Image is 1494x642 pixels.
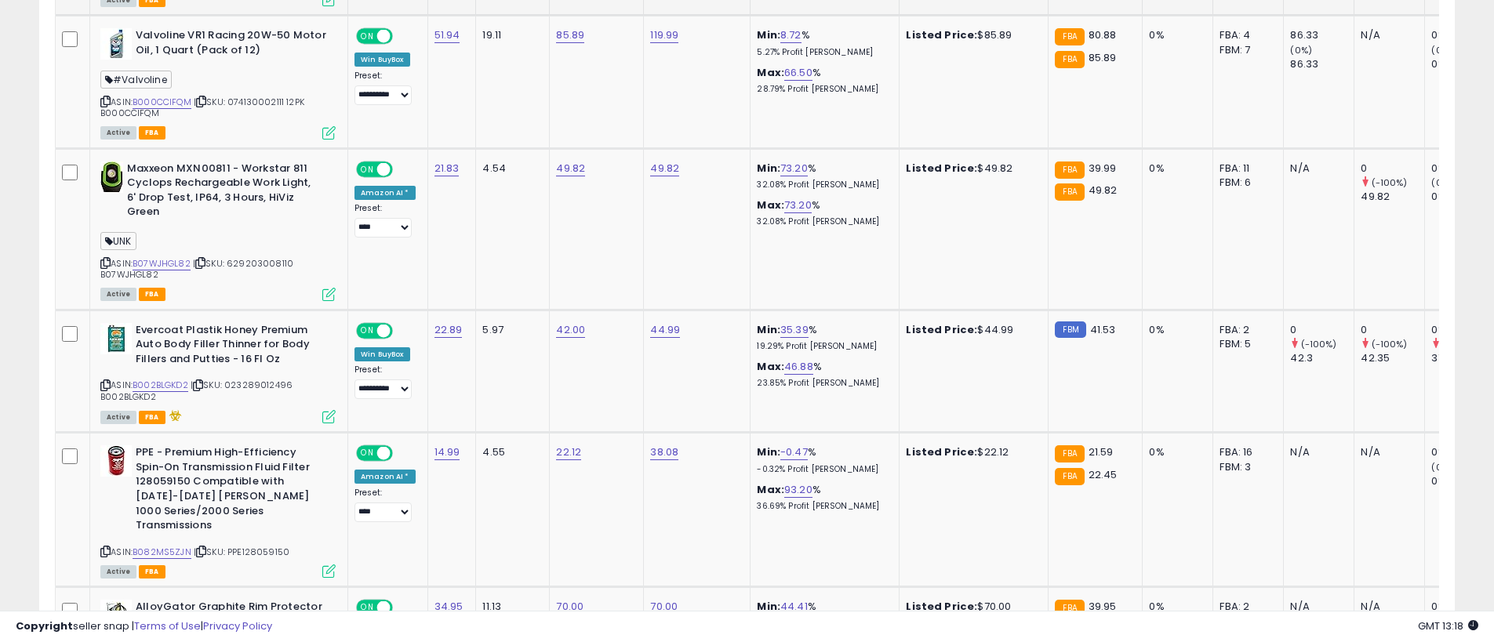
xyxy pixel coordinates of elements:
b: Max: [757,65,784,80]
a: B000CCIFQM [133,96,191,109]
b: Listed Price: [906,444,977,459]
div: ASIN: [100,323,336,423]
div: % [757,445,887,474]
b: Maxxeon MXN00811 - Workstar 811 Cyclops Rechargeable Work Light, 6' Drop Test, IP64, 3 Hours, HiV... [127,161,318,223]
p: -0.32% Profit [PERSON_NAME] [757,464,887,475]
a: 46.88 [784,359,813,375]
span: ON [358,162,377,176]
div: 42.35 [1361,351,1424,365]
span: | SKU: 023289012496 B002BLGKD2 [100,379,293,402]
span: All listings currently available for purchase on Amazon [100,126,136,140]
b: Evercoat Plastik Honey Premium Auto Body Filler Thinner for Body Fillers and Putties - 16 Fl Oz [136,323,326,371]
span: 41.53 [1090,322,1116,337]
div: N/A [1361,445,1412,459]
b: Listed Price: [906,161,977,176]
div: 49.82 [1361,190,1424,204]
small: FBA [1055,161,1084,179]
a: 21.83 [434,161,460,176]
a: 44.99 [650,322,680,338]
div: % [757,483,887,512]
div: 4.55 [482,445,537,459]
small: (-100%) [1301,338,1337,350]
a: 49.82 [556,161,585,176]
a: 22.89 [434,322,463,338]
span: All listings currently available for purchase on Amazon [100,411,136,424]
p: 36.69% Profit [PERSON_NAME] [757,501,887,512]
a: 42.00 [556,322,585,338]
div: Preset: [354,488,416,523]
small: (0%) [1290,44,1312,56]
span: 21.59 [1089,444,1114,459]
div: N/A [1361,28,1412,42]
div: 0% [1149,323,1201,337]
span: | SKU: PPE128059150 [194,546,289,558]
a: 93.20 [784,482,812,498]
div: 0 [1361,161,1424,176]
span: FBA [139,565,165,579]
small: (0%) [1431,44,1453,56]
div: $22.12 [906,445,1036,459]
p: 23.85% Profit [PERSON_NAME] [757,378,887,389]
a: 85.89 [556,27,584,43]
strong: Copyright [16,618,73,633]
div: % [757,323,887,352]
a: B082MS5ZJN [133,546,191,559]
div: Preset: [354,71,416,106]
div: 19.11 [482,28,537,42]
img: 41Q0DQiLcHL._SL40_.jpg [100,28,132,60]
div: N/A [1290,445,1342,459]
a: 73.20 [784,198,812,213]
div: Amazon AI * [354,186,416,200]
span: ON [358,324,377,337]
a: 66.50 [784,65,812,81]
a: B002BLGKD2 [133,379,188,392]
div: ASIN: [100,445,336,576]
small: FBA [1055,468,1084,485]
div: FBM: 3 [1220,460,1271,474]
div: FBM: 7 [1220,43,1271,57]
span: #Valvoline [100,71,172,89]
div: Preset: [354,365,416,400]
small: FBA [1055,445,1084,462]
div: % [757,161,887,190]
div: 42.3 [1290,351,1354,365]
div: Win BuyBox [354,347,410,361]
span: ON [358,30,377,43]
span: OFF [391,447,416,460]
a: -0.47 [780,444,808,460]
b: Min: [757,161,780,176]
div: $44.99 [906,323,1036,337]
div: FBA: 2 [1220,323,1271,337]
span: 39.99 [1089,161,1117,176]
div: $49.82 [906,161,1036,176]
a: 14.99 [434,444,460,460]
div: % [757,66,887,95]
a: 22.12 [556,444,581,460]
b: Max: [757,482,784,497]
span: OFF [391,324,416,337]
span: | SKU: 074130002111 12PK B000CCIFQM [100,96,304,119]
span: FBA [139,411,165,424]
a: 49.82 [650,161,679,176]
p: 28.79% Profit [PERSON_NAME] [757,84,887,95]
span: 22.45 [1089,467,1118,482]
span: OFF [391,30,416,43]
div: 5.97 [482,323,537,337]
div: Amazon AI * [354,470,416,484]
div: FBA: 11 [1220,161,1271,176]
span: OFF [391,162,416,176]
div: 0% [1149,28,1201,42]
img: 41s4flh62uL._SL40_.jpg [100,445,132,477]
a: 35.39 [780,322,809,338]
img: 41WkpXiANpL._SL40_.jpg [100,323,132,354]
a: 38.08 [650,444,678,460]
div: 0 [1290,323,1354,337]
b: Valvoline VR1 Racing 20W-50 Motor Oil, 1 Quart (Pack of 12) [136,28,326,61]
div: FBM: 5 [1220,337,1271,351]
div: 0% [1149,445,1201,459]
div: ASIN: [100,28,336,137]
a: Privacy Policy [203,618,272,633]
div: FBA: 4 [1220,28,1271,42]
div: 86.33 [1290,28,1354,42]
div: 0% [1149,161,1201,176]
